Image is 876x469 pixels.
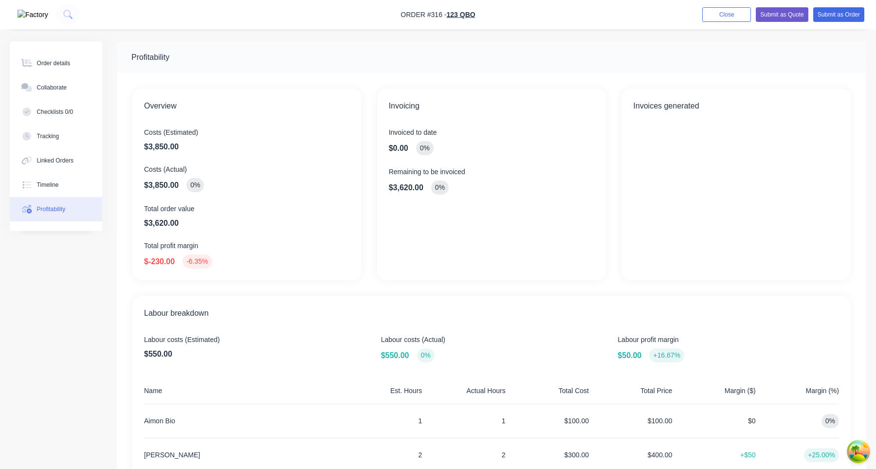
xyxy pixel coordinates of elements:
a: 123 QBO [447,11,475,18]
button: $0 [748,416,756,426]
div: Est. Hours [343,386,422,404]
span: Labour costs (Estimated) [144,335,365,345]
div: 0 % [431,180,449,195]
button: Profitability [10,197,102,221]
div: 0% [417,348,435,362]
span: $-230.00 [144,256,175,268]
button: Checklists 0/0 [10,100,102,124]
button: Submit as Order [813,7,864,22]
button: Submit as Quote [756,7,808,22]
span: $3,850.00 [144,180,179,191]
div: Linked Orders [37,156,73,165]
div: Aimon Bio [144,404,339,438]
span: Overview [144,100,350,112]
button: Collaborate [10,75,102,100]
span: $550.00 [144,348,365,360]
button: Close [702,7,751,22]
span: Total order value [144,204,350,214]
span: Total profit margin [144,241,350,251]
button: Open Tanstack query devtools [849,442,868,461]
div: Total Price [593,386,672,404]
button: +$50 [740,450,756,460]
div: Profitability [37,205,66,214]
div: 1 [343,404,422,438]
span: Invoiced to date [389,127,595,138]
span: Invoicing [389,100,595,112]
div: 1 [426,404,505,438]
div: Name [144,386,339,404]
div: Collaborate [37,83,67,92]
div: 0% [186,178,204,192]
div: Profitability [131,52,169,63]
div: 0% [821,414,839,428]
div: +25.00% [804,448,839,462]
span: +$50 [740,451,756,459]
span: Labour profit margin [618,335,839,345]
span: $3,620.00 [144,217,350,229]
span: Costs (Actual) [144,164,350,175]
div: -6.35% [182,254,212,269]
div: $100.00 [510,404,589,438]
div: Order details [37,59,71,68]
div: Checklists 0/0 [37,108,73,116]
div: Margin (%) [760,386,839,404]
img: Factory [18,10,48,20]
span: $0 [748,417,756,425]
div: 0 % [416,141,434,155]
div: Margin ($) [676,386,755,404]
span: $50.00 [618,350,641,361]
button: Tracking [10,124,102,148]
span: Order #316 - [401,11,446,18]
div: $100.00 [593,404,672,438]
div: +16.67% [649,348,684,362]
span: Costs (Estimated) [144,127,350,138]
span: $3,620.00 [389,182,423,194]
button: Order details [10,51,102,75]
div: Timeline [37,180,59,189]
div: Tracking [37,132,59,141]
button: Linked Orders [10,148,102,173]
span: $0.00 [389,143,408,154]
span: Remaining to be invoiced [389,167,595,177]
span: $550.00 [381,350,409,361]
span: Labour breakdown [144,307,839,319]
button: Timeline [10,173,102,197]
span: Invoices generated [633,100,839,112]
div: Total Cost [510,386,589,404]
span: $3,850.00 [144,141,350,153]
div: Actual Hours [426,386,505,404]
span: Labour costs (Actual) [381,335,602,345]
